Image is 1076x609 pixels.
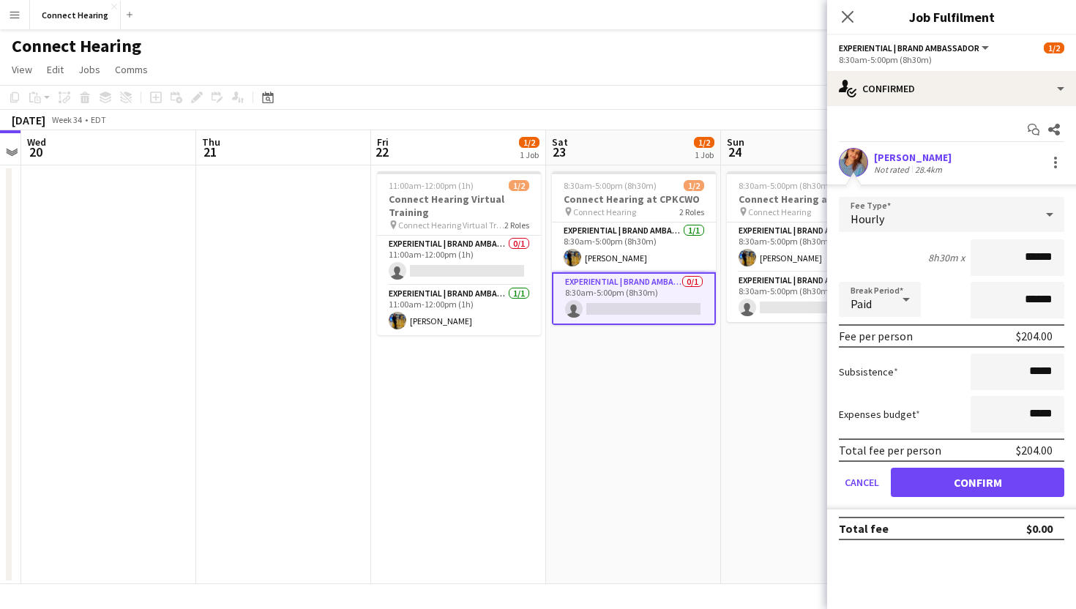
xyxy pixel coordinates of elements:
span: 8:30am-5:00pm (8h30m) [564,180,657,191]
div: [DATE] [12,113,45,127]
app-card-role: Experiential | Brand Ambassador0/18:30am-5:00pm (8h30m) [727,272,891,322]
app-card-role: Experiential | Brand Ambassador0/18:30am-5:00pm (8h30m) [552,272,716,325]
div: 28.4km [912,164,945,175]
div: [PERSON_NAME] [874,151,952,164]
h3: Connect Hearing at CPKCWO [552,193,716,206]
span: View [12,63,32,76]
button: Cancel [839,468,885,497]
app-job-card: 11:00am-12:00pm (1h)1/2Connect Hearing Virtual Training Connect Hearing Virtual Training2 RolesEx... [377,171,541,335]
span: Connect Hearing [748,206,811,217]
span: 21 [200,143,220,160]
button: Experiential | Brand Ambassador [839,42,991,53]
div: Fee per person [839,329,913,343]
span: Hourly [851,212,884,226]
button: Connect Hearing [30,1,121,29]
span: Wed [27,135,46,149]
span: Sat [552,135,568,149]
div: $204.00 [1016,329,1053,343]
app-card-role: Experiential | Brand Ambassador1/18:30am-5:00pm (8h30m)[PERSON_NAME] [552,223,716,272]
div: EDT [91,114,106,125]
span: Connect Hearing [573,206,636,217]
span: 22 [375,143,389,160]
div: Total fee per person [839,443,941,457]
app-job-card: 8:30am-5:00pm (8h30m)1/2Connect Hearing at CPKCWO Connect Hearing2 RolesExperiential | Brand Amba... [727,171,891,322]
div: Confirmed [827,71,1076,106]
app-card-role: Experiential | Brand Ambassador1/111:00am-12:00pm (1h)[PERSON_NAME] [377,285,541,335]
app-card-role: Experiential | Brand Ambassador0/111:00am-12:00pm (1h) [377,236,541,285]
span: Sun [727,135,744,149]
div: 8:30am-5:00pm (8h30m) [839,54,1064,65]
button: Confirm [891,468,1064,497]
span: 20 [25,143,46,160]
a: Edit [41,60,70,79]
span: Connect Hearing Virtual Training [398,220,504,231]
span: Jobs [78,63,100,76]
h1: Connect Hearing [12,35,141,57]
div: 8h30m x [928,251,965,264]
div: 1 Job [520,149,539,160]
div: $204.00 [1016,443,1053,457]
h3: Job Fulfilment [827,7,1076,26]
span: 23 [550,143,568,160]
h3: Connect Hearing at CPKCWO [727,193,891,206]
a: View [6,60,38,79]
div: Total fee [839,521,889,536]
span: Edit [47,63,64,76]
span: 1/2 [519,137,539,148]
h3: Connect Hearing Virtual Training [377,193,541,219]
span: 1/2 [684,180,704,191]
a: Comms [109,60,154,79]
span: 2 Roles [679,206,704,217]
span: 11:00am-12:00pm (1h) [389,180,474,191]
div: Not rated [874,164,912,175]
span: 1/2 [1044,42,1064,53]
span: 8:30am-5:00pm (8h30m) [739,180,832,191]
span: Experiential | Brand Ambassador [839,42,979,53]
app-job-card: 8:30am-5:00pm (8h30m)1/2Connect Hearing at CPKCWO Connect Hearing2 RolesExperiential | Brand Amba... [552,171,716,325]
span: 24 [725,143,744,160]
span: 1/2 [694,137,714,148]
app-card-role: Experiential | Brand Ambassador1/18:30am-5:00pm (8h30m)[PERSON_NAME] [727,223,891,272]
span: 1/2 [509,180,529,191]
label: Expenses budget [839,408,920,421]
span: 2 Roles [504,220,529,231]
div: 1 Job [695,149,714,160]
span: Comms [115,63,148,76]
span: Fri [377,135,389,149]
div: $0.00 [1026,521,1053,536]
span: Paid [851,296,872,311]
label: Subsistence [839,365,898,378]
span: Week 34 [48,114,85,125]
span: Thu [202,135,220,149]
a: Jobs [72,60,106,79]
